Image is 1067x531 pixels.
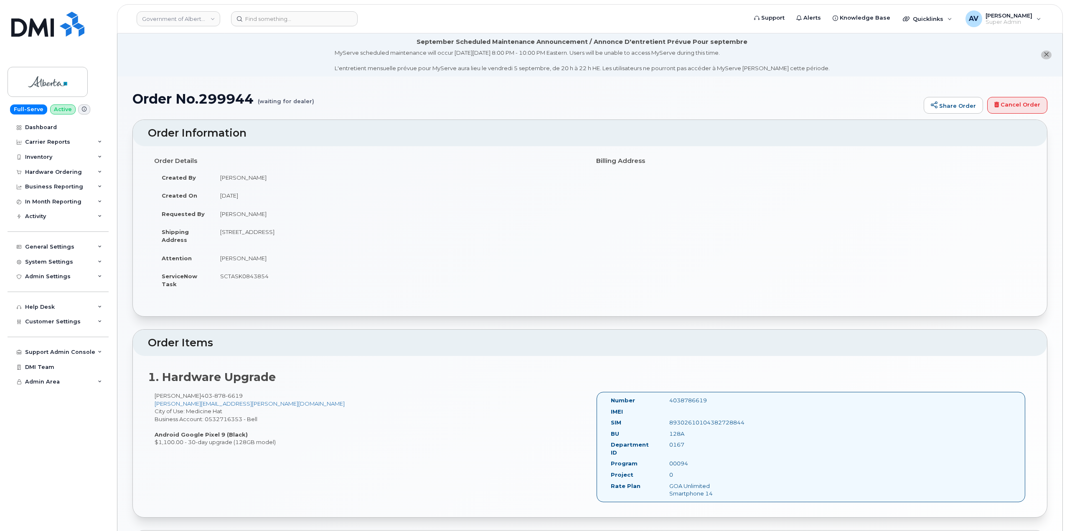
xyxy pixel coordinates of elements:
[213,249,584,267] td: [PERSON_NAME]
[611,396,635,404] label: Number
[155,431,248,438] strong: Android Google Pixel 9 (Black)
[596,158,1026,165] h4: Billing Address
[1041,51,1052,59] button: close notification
[611,441,657,456] label: Department ID
[335,49,830,72] div: MyServe scheduled maintenance will occur [DATE][DATE] 8:00 PM - 10:00 PM Eastern. Users will be u...
[663,482,744,498] div: GOA Unlimited Smartphone 14
[417,38,747,46] div: September Scheduled Maintenance Announcement / Annonce D'entretient Prévue Pour septembre
[213,168,584,187] td: [PERSON_NAME]
[611,460,638,467] label: Program
[663,471,744,479] div: 0
[611,419,621,427] label: SIM
[213,205,584,223] td: [PERSON_NAME]
[162,229,189,243] strong: Shipping Address
[155,400,345,407] a: [PERSON_NAME][EMAIL_ADDRESS][PERSON_NAME][DOMAIN_NAME]
[611,482,640,490] label: Rate Plan
[148,127,1032,139] h2: Order Information
[663,419,744,427] div: 89302610104382728844
[987,97,1047,114] a: Cancel Order
[924,97,983,114] a: Share Order
[226,392,243,399] span: 6619
[611,408,623,416] label: IMEI
[148,370,276,384] strong: 1. Hardware Upgrade
[663,441,744,449] div: 0167
[148,392,590,446] div: [PERSON_NAME] City of Use: Medicine Hat Business Account: 0532716353 - Bell $1,100.00 - 30-day up...
[212,392,226,399] span: 878
[213,186,584,205] td: [DATE]
[663,460,744,467] div: 00094
[213,267,584,293] td: SCTASK0843854
[162,174,196,181] strong: Created By
[258,91,314,104] small: (waiting for dealer)
[162,192,197,199] strong: Created On
[213,223,584,249] td: [STREET_ADDRESS]
[132,91,920,106] h1: Order No.299944
[611,430,619,438] label: BU
[611,471,633,479] label: Project
[201,392,243,399] span: 403
[162,211,205,217] strong: Requested By
[663,430,744,438] div: 128A
[162,255,192,262] strong: Attention
[148,337,1032,349] h2: Order Items
[154,158,584,165] h4: Order Details
[663,396,744,404] div: 4038786619
[162,273,197,287] strong: ServiceNow Task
